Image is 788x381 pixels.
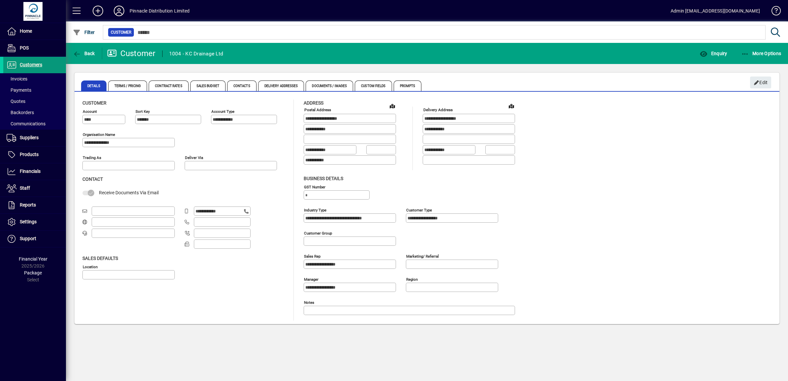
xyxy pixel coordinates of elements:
span: Contract Rates [149,80,188,91]
span: Prompts [394,80,422,91]
span: Payments [7,87,31,93]
span: Sales Budget [190,80,226,91]
a: View on map [387,101,398,111]
mat-label: Sales rep [304,254,320,258]
span: Enquiry [700,51,727,56]
span: Communications [7,121,45,126]
mat-label: GST Number [304,184,325,189]
a: Payments [3,84,66,96]
mat-label: Account [83,109,97,114]
mat-label: Marketing/ Referral [406,254,439,258]
mat-label: Manager [304,277,318,281]
span: Customer [82,100,106,106]
mat-label: Deliver via [185,155,203,160]
mat-label: Notes [304,300,314,304]
span: Financials [20,169,41,174]
span: Contact [82,176,103,182]
span: Edit [754,77,768,88]
span: Home [20,28,32,34]
span: Address [304,100,323,106]
mat-label: Region [406,277,418,281]
button: More Options [740,48,783,59]
a: Communications [3,118,66,129]
a: Reports [3,197,66,213]
span: Financial Year [19,256,47,262]
div: 1004 - KC Drainage Ltd [169,48,224,59]
mat-label: Customer type [406,207,432,212]
span: Quotes [7,99,25,104]
a: Financials [3,163,66,180]
span: Settings [20,219,37,224]
mat-label: Account Type [211,109,234,114]
a: View on map [506,101,517,111]
div: Pinnacle Distribution Limited [130,6,190,16]
span: Backorders [7,110,34,115]
mat-label: Customer group [304,231,332,235]
mat-label: Trading as [83,155,101,160]
span: Suppliers [20,135,39,140]
span: Back [73,51,95,56]
span: Staff [20,185,30,191]
span: Filter [73,30,95,35]
a: POS [3,40,66,56]
button: Edit [750,77,771,88]
span: Details [81,80,106,91]
span: Invoices [7,76,27,81]
a: Quotes [3,96,66,107]
a: Settings [3,214,66,230]
span: Receive Documents Via Email [99,190,159,195]
button: Filter [71,26,97,38]
a: Products [3,146,66,163]
span: Support [20,236,36,241]
span: Reports [20,202,36,207]
span: More Options [741,51,781,56]
a: Support [3,231,66,247]
span: POS [20,45,29,50]
a: Invoices [3,73,66,84]
app-page-header-button: Back [66,48,102,59]
span: Contacts [227,80,257,91]
span: Package [24,270,42,275]
span: Customers [20,62,42,67]
a: Staff [3,180,66,197]
button: Profile [108,5,130,17]
div: Admin [EMAIL_ADDRESS][DOMAIN_NAME] [671,6,760,16]
span: Customer [111,29,131,36]
mat-label: Organisation name [83,132,115,137]
mat-label: Sort key [136,109,150,114]
span: Documents / Images [306,80,353,91]
a: Suppliers [3,130,66,146]
mat-label: Location [83,264,98,269]
mat-label: Industry type [304,207,326,212]
a: Backorders [3,107,66,118]
button: Enquiry [698,48,729,59]
button: Add [87,5,108,17]
span: Business details [304,176,343,181]
a: Knowledge Base [767,1,780,23]
button: Back [71,48,97,59]
span: Sales defaults [82,256,118,261]
div: Customer [107,48,156,59]
span: Products [20,152,39,157]
a: Home [3,23,66,40]
span: Terms / Pricing [108,80,147,91]
span: Custom Fields [355,80,392,91]
span: Delivery Addresses [258,80,304,91]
